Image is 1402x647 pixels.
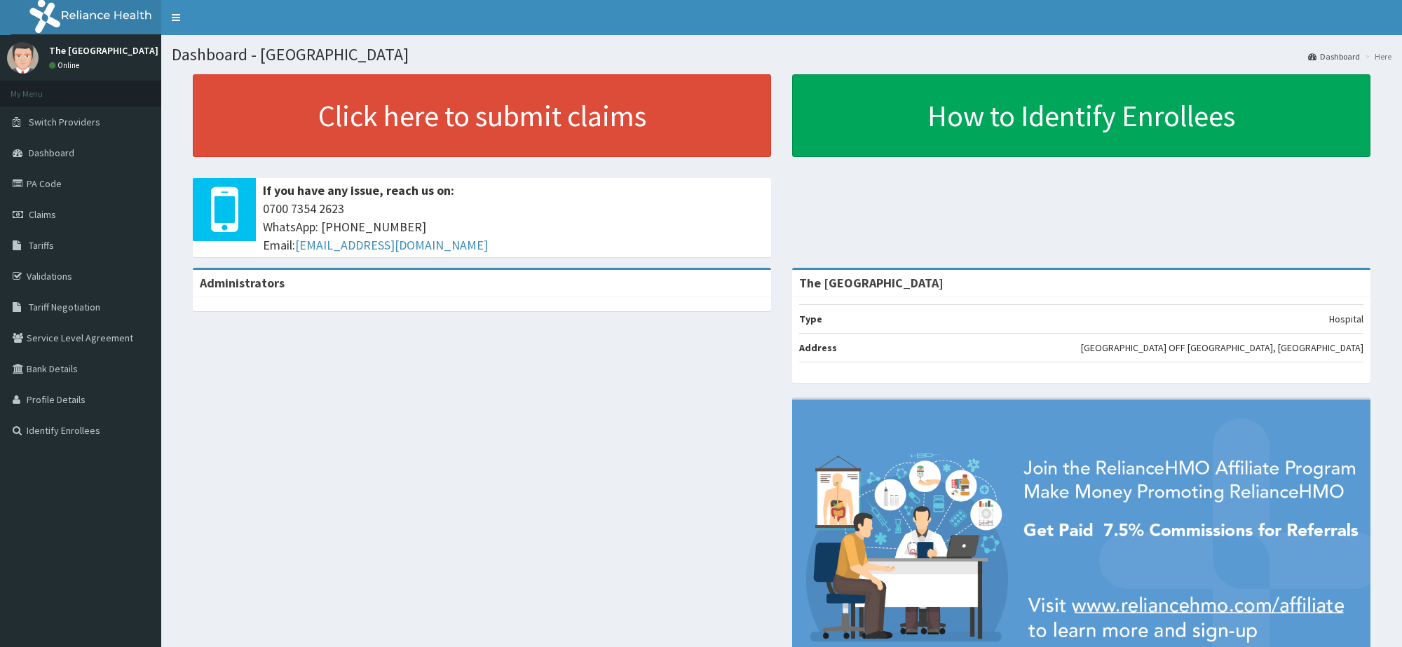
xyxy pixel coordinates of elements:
p: Hospital [1329,312,1363,326]
a: How to Identify Enrollees [792,74,1370,157]
img: User Image [7,42,39,74]
span: 0700 7354 2623 WhatsApp: [PHONE_NUMBER] Email: [263,200,764,254]
span: Dashboard [29,147,74,159]
strong: The [GEOGRAPHIC_DATA] [799,275,944,291]
li: Here [1361,50,1391,62]
a: Click here to submit claims [193,74,771,157]
a: Dashboard [1308,50,1360,62]
a: Online [49,60,83,70]
b: Administrators [200,275,285,291]
b: Address [799,341,837,354]
h1: Dashboard - [GEOGRAPHIC_DATA] [172,46,1391,64]
span: Tariffs [29,239,54,252]
a: [EMAIL_ADDRESS][DOMAIN_NAME] [295,237,488,253]
b: If you have any issue, reach us on: [263,182,454,198]
span: Claims [29,208,56,221]
span: Tariff Negotiation [29,301,100,313]
span: Switch Providers [29,116,100,128]
p: [GEOGRAPHIC_DATA] OFF [GEOGRAPHIC_DATA], [GEOGRAPHIC_DATA] [1081,341,1363,355]
p: The [GEOGRAPHIC_DATA] [49,46,158,55]
b: Type [799,313,822,325]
